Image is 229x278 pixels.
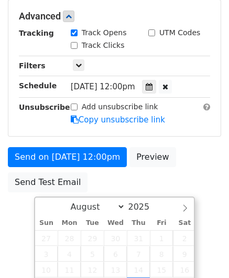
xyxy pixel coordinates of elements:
[81,246,104,262] span: August 5, 2025
[150,246,173,262] span: August 8, 2025
[125,202,163,212] input: Year
[173,262,196,277] span: August 16, 2025
[104,262,127,277] span: August 13, 2025
[81,220,104,226] span: Tue
[104,220,127,226] span: Wed
[71,82,135,91] span: [DATE] 12:00pm
[173,246,196,262] span: August 9, 2025
[19,81,57,90] strong: Schedule
[150,220,173,226] span: Fri
[82,40,125,51] label: Track Clicks
[150,230,173,246] span: August 1, 2025
[82,101,158,112] label: Add unsubscribe link
[81,262,104,277] span: August 12, 2025
[8,147,127,167] a: Send on [DATE] 12:00pm
[19,103,70,111] strong: Unsubscribe
[129,147,176,167] a: Preview
[35,230,58,246] span: July 27, 2025
[19,61,46,70] strong: Filters
[58,262,81,277] span: August 11, 2025
[58,220,81,226] span: Mon
[127,262,150,277] span: August 14, 2025
[177,228,229,278] iframe: Chat Widget
[58,230,81,246] span: July 28, 2025
[35,220,58,226] span: Sun
[19,11,210,22] h5: Advanced
[19,29,54,37] strong: Tracking
[81,230,104,246] span: July 29, 2025
[35,246,58,262] span: August 3, 2025
[173,220,196,226] span: Sat
[8,172,88,192] a: Send Test Email
[127,220,150,226] span: Thu
[82,27,127,38] label: Track Opens
[150,262,173,277] span: August 15, 2025
[127,230,150,246] span: July 31, 2025
[35,262,58,277] span: August 10, 2025
[58,246,81,262] span: August 4, 2025
[127,246,150,262] span: August 7, 2025
[159,27,200,38] label: UTM Codes
[173,230,196,246] span: August 2, 2025
[104,246,127,262] span: August 6, 2025
[71,115,165,125] a: Copy unsubscribe link
[104,230,127,246] span: July 30, 2025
